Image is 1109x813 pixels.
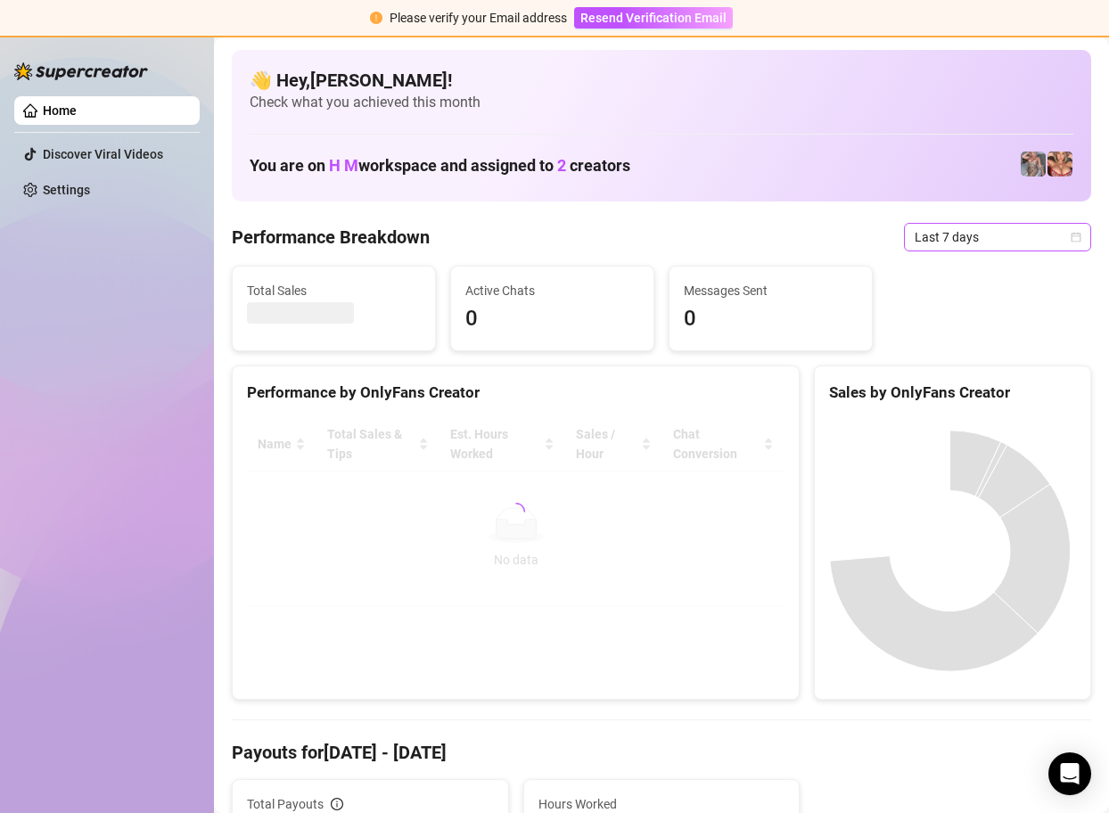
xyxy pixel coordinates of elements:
span: exclamation-circle [370,12,382,24]
h4: 👋 Hey, [PERSON_NAME] ! [250,68,1073,93]
div: Performance by OnlyFans Creator [247,381,785,405]
span: 2 [557,156,566,175]
span: 0 [465,302,639,336]
span: Total Sales [247,281,421,300]
h4: Payouts for [DATE] - [DATE] [232,740,1091,765]
button: Resend Verification Email [574,7,733,29]
span: loading [507,503,525,521]
a: Discover Viral Videos [43,147,163,161]
img: logo-BBDzfeDw.svg [14,62,148,80]
div: Please verify your Email address [390,8,567,28]
span: info-circle [331,798,343,810]
span: Last 7 days [915,224,1080,250]
img: pennylondon [1047,152,1072,177]
div: Open Intercom Messenger [1048,752,1091,795]
a: Home [43,103,77,118]
span: H M [329,156,358,175]
span: Messages Sent [684,281,858,300]
h4: Performance Breakdown [232,225,430,250]
span: Check what you achieved this month [250,93,1073,112]
h1: You are on workspace and assigned to creators [250,156,630,176]
span: Active Chats [465,281,639,300]
div: Sales by OnlyFans Creator [829,381,1076,405]
span: calendar [1071,232,1081,242]
span: 0 [684,302,858,336]
span: Resend Verification Email [580,11,727,25]
img: pennylondonvip [1021,152,1046,177]
a: Settings [43,183,90,197]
